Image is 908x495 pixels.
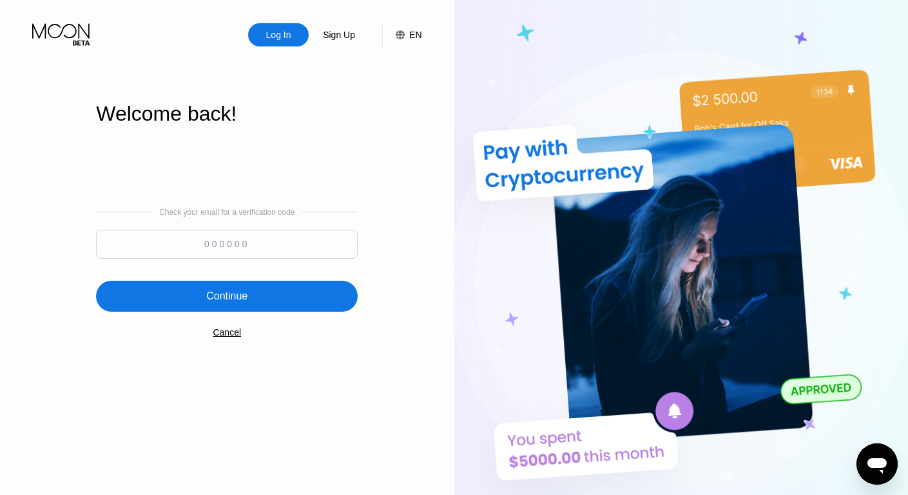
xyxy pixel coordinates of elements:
[248,23,309,46] div: Log In
[382,23,421,46] div: EN
[309,23,369,46] div: Sign Up
[96,230,358,259] input: 000000
[206,290,247,303] div: Continue
[159,208,295,217] div: Check your email for a verification code
[213,327,241,338] div: Cancel
[322,28,356,41] div: Sign Up
[409,30,421,40] div: EN
[96,102,358,126] div: Welcome back!
[265,28,293,41] div: Log In
[856,443,898,485] iframe: Button to launch messaging window
[96,281,358,312] div: Continue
